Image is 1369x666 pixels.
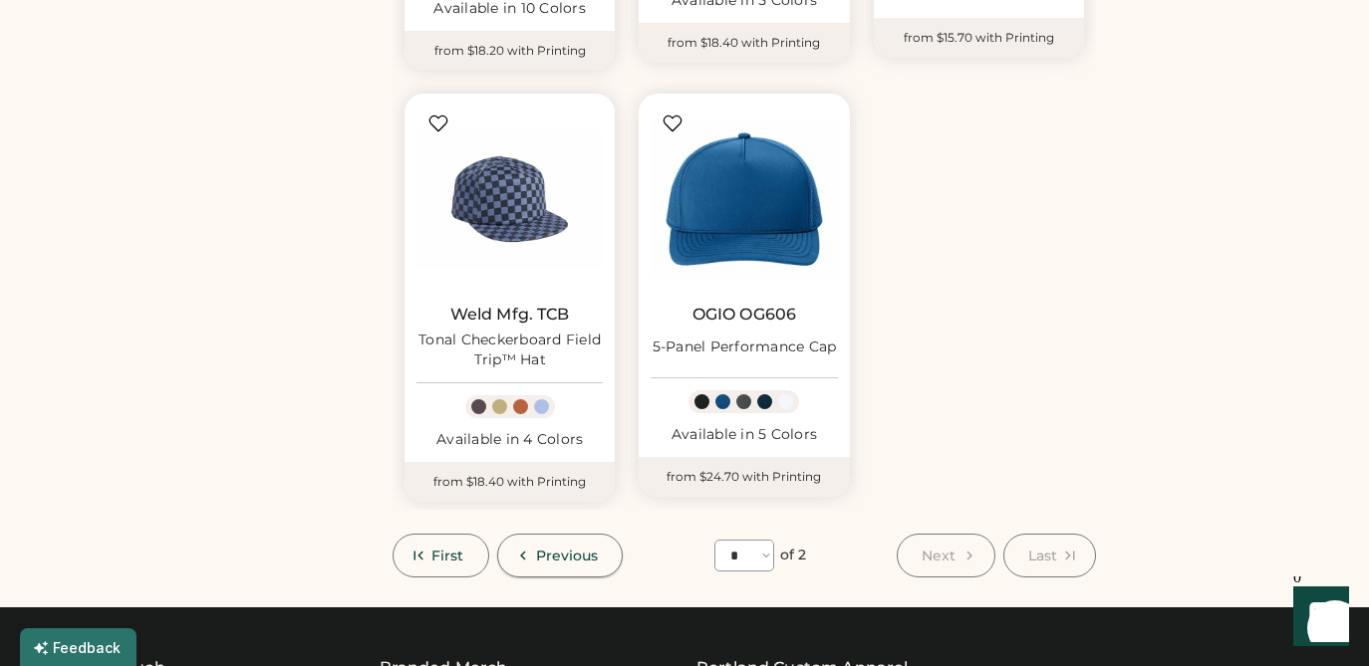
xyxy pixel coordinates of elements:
[1028,549,1057,562] span: Last
[536,549,599,562] span: Previous
[405,31,615,71] div: from $18.20 with Printing
[416,106,603,292] img: Weld Mfg. TCB Tonal Checkerboard Field Trip™ Hat
[639,457,849,497] div: from $24.70 with Printing
[450,305,570,325] a: Weld Mfg. TCB
[874,18,1084,58] div: from $15.70 with Printing
[431,549,464,562] span: First
[497,534,624,577] button: Previous
[651,425,837,445] div: Available in 5 Colors
[416,430,603,450] div: Available in 4 Colors
[405,462,615,502] div: from $18.40 with Printing
[897,534,994,577] button: Next
[416,331,603,370] div: Tonal Checkerboard Field Trip™ Hat
[653,337,837,357] div: 5-Panel Performance Cap
[1003,534,1096,577] button: Last
[639,23,849,63] div: from $18.40 with Printing
[651,106,837,292] img: OGIO OG606 5-Panel Performance Cap
[1274,576,1360,662] iframe: Front Chat
[922,549,956,562] span: Next
[780,546,806,565] div: of 2
[393,534,489,577] button: First
[692,305,797,325] a: OGIO OG606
